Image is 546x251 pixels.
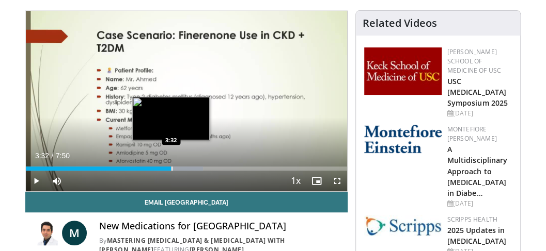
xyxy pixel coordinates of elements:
[56,152,70,160] span: 7:50
[25,192,348,212] a: Email [GEOGRAPHIC_DATA]
[447,215,497,224] a: Scripps Health
[447,225,506,246] a: 2025 Updates in [MEDICAL_DATA]
[34,221,58,245] img: Mastering Endocrine & Diabetes with Dr. Mazhar Dalvi
[447,144,507,197] a: A Multidisciplinary Approach to [MEDICAL_DATA] in Diabe…
[447,199,512,208] div: [DATE]
[362,17,436,29] h4: Related Videos
[447,76,507,108] a: USC [MEDICAL_DATA] Symposium 2025
[52,152,54,160] span: /
[364,125,442,153] img: b0142b4c-93a1-4b58-8f91-5265c282693c.png.150x105_q85_autocrop_double_scale_upscale_version-0.2.png
[447,47,501,75] a: [PERSON_NAME] School of Medicine of USC
[26,11,348,191] video-js: Video Player
[99,221,340,232] h4: New Medications for [GEOGRAPHIC_DATA]
[26,166,348,171] div: Progress Bar
[447,109,512,118] div: [DATE]
[46,171,67,191] button: Mute
[62,221,87,245] a: M
[306,171,326,191] button: Enable picture-in-picture mode
[364,215,442,236] img: c9f2b0b7-b02a-4276-a72a-b0cbb4230bc1.jpg.150x105_q85_autocrop_double_scale_upscale_version-0.2.jpg
[132,97,210,140] img: image.jpeg
[35,152,49,160] span: 3:32
[285,171,306,191] button: Playback Rate
[26,171,46,191] button: Play
[326,171,347,191] button: Fullscreen
[364,47,442,95] img: 7b941f1f-d101-407a-8bfa-07bd47db01ba.png.150x105_q85_autocrop_double_scale_upscale_version-0.2.jpg
[447,125,496,143] a: Montefiore [PERSON_NAME]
